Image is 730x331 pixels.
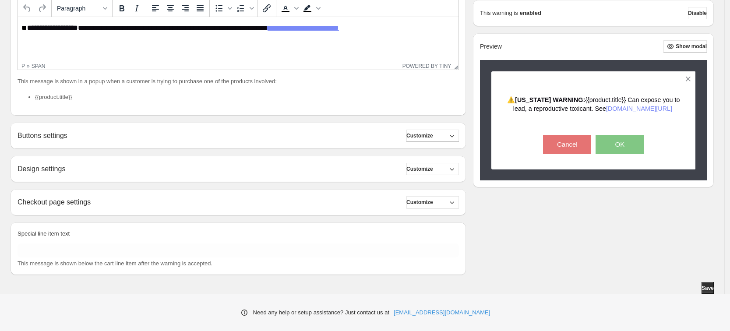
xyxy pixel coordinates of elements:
[676,43,707,50] span: Show modal
[596,135,644,154] button: OK
[21,63,25,69] div: p
[702,282,714,294] button: Save
[129,1,144,16] button: Italic
[394,308,490,317] a: [EMAIL_ADDRESS][DOMAIN_NAME]
[406,130,459,142] button: Customize
[18,77,459,86] p: This message is shown in a popup when a customer is trying to purchase one of the products involved:
[35,1,49,16] button: Redo
[32,63,46,69] div: span
[18,131,67,140] h2: Buttons settings
[27,63,30,69] div: »
[402,63,451,69] a: Powered by Tiny
[18,165,65,173] h2: Design settings
[688,10,707,17] span: Disable
[57,5,100,12] span: Paragraph
[515,96,585,103] strong: [US_STATE] WARNING:
[663,40,707,53] button: Show modal
[114,1,129,16] button: Bold
[480,9,518,18] p: This warning is
[406,165,433,173] span: Customize
[53,1,110,16] button: Formats
[18,260,212,267] span: This message is shown below the cart line item after the warning is accepted.
[702,285,714,292] span: Save
[406,163,459,175] button: Customize
[259,1,274,16] button: Insert/edit link
[406,132,433,139] span: Customize
[606,105,672,112] a: [DOMAIN_NAME][URL]
[212,1,233,16] div: Bullet list
[406,196,459,208] button: Customize
[193,1,208,16] button: Justify
[18,230,70,237] span: Special line item text
[18,198,91,206] h2: Checkout page settings
[543,135,591,154] button: Cancel
[480,43,502,50] h2: Preview
[451,62,458,70] div: Resize
[507,96,515,103] span: ⚠️
[278,1,300,16] div: Text color
[35,93,459,102] li: {{product.title}}
[20,1,35,16] button: Undo
[233,1,255,16] div: Numbered list
[406,199,433,206] span: Customize
[300,1,322,16] div: Background color
[18,17,458,62] iframe: Rich Text Area
[688,7,707,19] button: Disable
[163,1,178,16] button: Align center
[513,96,680,112] span: {{product.title}} Can expose you to lead, a reproductive toxicant. See
[520,9,541,18] strong: enabled
[148,1,163,16] button: Align left
[178,1,193,16] button: Align right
